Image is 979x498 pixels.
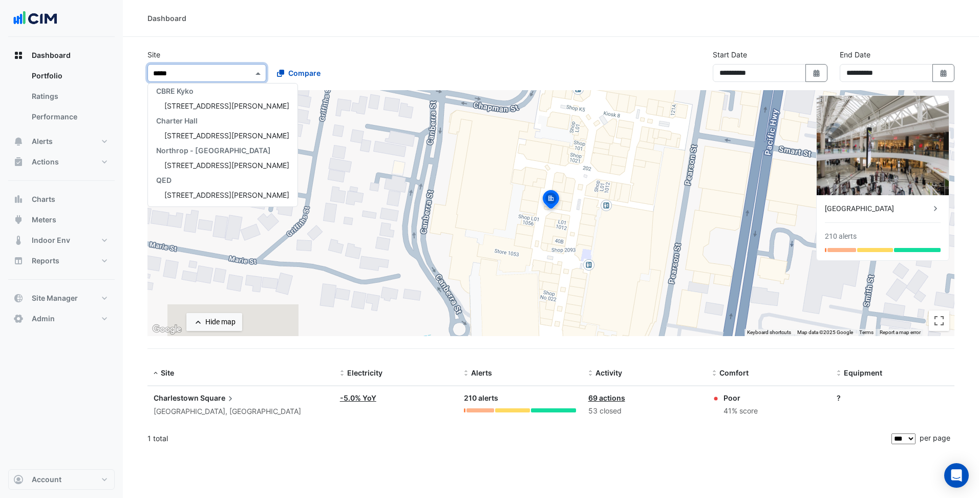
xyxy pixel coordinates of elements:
div: 41% score [723,405,758,417]
span: Equipment [844,368,882,377]
app-icon: Site Manager [13,293,24,303]
button: Alerts [8,131,115,152]
div: Dashboard [147,13,186,24]
div: 210 alerts [825,231,857,242]
span: Square [200,392,236,404]
span: Site [161,368,174,377]
a: Portfolio [24,66,115,86]
img: site-pin-selected.svg [540,189,562,213]
span: Activity [595,368,622,377]
div: ? [837,392,948,403]
span: Account [32,474,61,485]
span: [STREET_ADDRESS][PERSON_NAME] [164,101,289,110]
span: [STREET_ADDRESS][PERSON_NAME] [164,191,289,199]
span: Site Manager [32,293,78,303]
button: Reports [8,251,115,271]
app-icon: Meters [13,215,24,225]
span: Northrop - [GEOGRAPHIC_DATA] [156,146,271,155]
span: CBRE Kyko [156,87,194,95]
div: Open Intercom Messenger [944,463,969,488]
div: 210 alerts [464,392,576,404]
span: Reports [32,256,59,266]
span: Admin [32,314,55,324]
label: End Date [840,49,870,60]
a: Ratings [24,86,115,107]
span: per page [920,433,950,442]
fa-icon: Select Date [939,69,948,77]
div: Hide map [205,317,236,327]
span: Alerts [32,136,53,147]
button: Dashboard [8,45,115,66]
app-icon: Indoor Env [13,235,24,245]
div: 53 closed [588,405,700,417]
span: Charter Hall [156,116,198,125]
a: -5.0% YoY [340,393,376,402]
span: Charts [32,194,55,204]
img: Charlestown Square [817,96,949,195]
button: Account [8,469,115,490]
button: Charts [8,189,115,210]
span: Meters [32,215,56,225]
button: Meters [8,210,115,230]
span: QED [156,176,172,184]
span: Actions [32,157,59,167]
fa-icon: Select Date [812,69,821,77]
button: Hide map [186,313,242,331]
span: Dashboard [32,50,71,60]
span: Charlestown [154,393,199,402]
div: Poor [723,392,758,403]
button: Actions [8,152,115,172]
span: Compare [288,68,321,78]
a: Terms (opens in new tab) [859,329,874,335]
span: Map data ©2025 Google [797,329,853,335]
app-icon: Charts [13,194,24,204]
a: Report a map error [880,329,921,335]
span: [STREET_ADDRESS][PERSON_NAME] [164,161,289,170]
button: Compare [270,64,327,82]
img: Company Logo [12,8,58,29]
div: 1 total [147,426,889,451]
div: [GEOGRAPHIC_DATA], [GEOGRAPHIC_DATA] [154,406,328,418]
button: Site Manager [8,288,115,308]
div: Dashboard [8,66,115,131]
button: Toggle fullscreen view [929,310,949,331]
label: Start Date [713,49,747,60]
img: Google [150,323,184,336]
app-icon: Alerts [13,136,24,147]
span: Comfort [719,368,749,377]
span: Indoor Env [32,235,70,245]
button: Indoor Env [8,230,115,251]
button: Keyboard shortcuts [747,329,791,336]
span: Alerts [471,368,492,377]
a: Open this area in Google Maps (opens a new window) [150,323,184,336]
app-icon: Admin [13,314,24,324]
div: [GEOGRAPHIC_DATA] [825,203,930,214]
button: Admin [8,308,115,329]
label: Site [147,49,160,60]
app-icon: Dashboard [13,50,24,60]
span: [STREET_ADDRESS][PERSON_NAME] [164,131,289,140]
ng-dropdown-panel: Options list [147,83,298,207]
a: 69 actions [588,393,625,402]
app-icon: Actions [13,157,24,167]
app-icon: Reports [13,256,24,266]
span: Electricity [347,368,382,377]
a: Performance [24,107,115,127]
